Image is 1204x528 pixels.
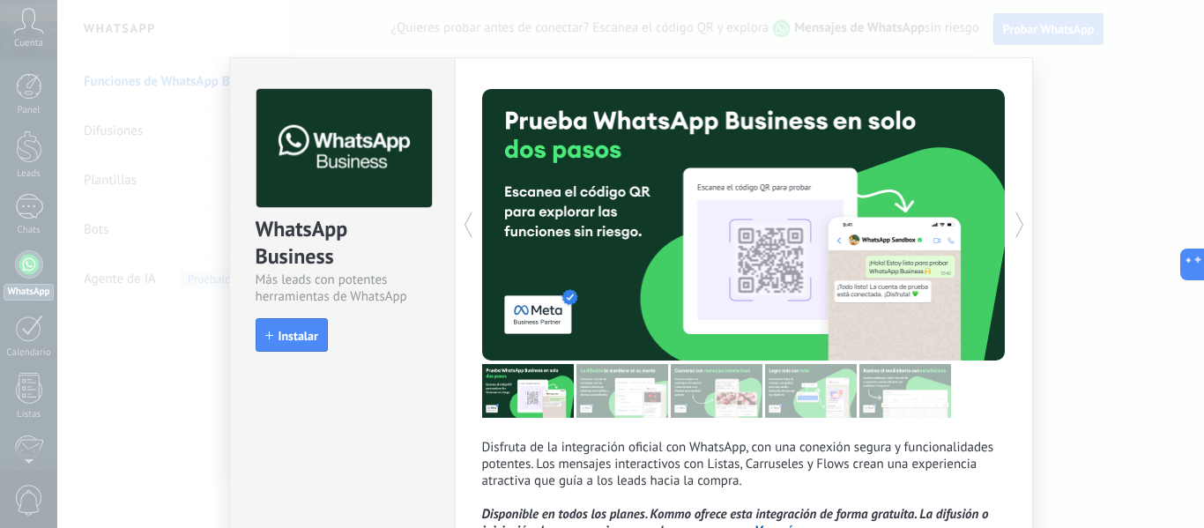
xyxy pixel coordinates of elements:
[256,215,429,271] div: WhatsApp Business
[859,364,951,418] img: tour_image_cc377002d0016b7ebaeb4dbe65cb2175.png
[256,318,328,352] button: Instalar
[256,271,429,305] div: Más leads con potentes herramientas de WhatsApp
[256,89,432,208] img: logo_main.png
[279,330,318,342] span: Instalar
[671,364,762,418] img: tour_image_1009fe39f4f058b759f0df5a2b7f6f06.png
[765,364,857,418] img: tour_image_62c9952fc9cf984da8d1d2aa2c453724.png
[576,364,668,418] img: tour_image_cc27419dad425b0ae96c2716632553fa.png
[482,364,574,418] img: tour_image_7a4924cebc22ed9e3259523e50fe4fd6.png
